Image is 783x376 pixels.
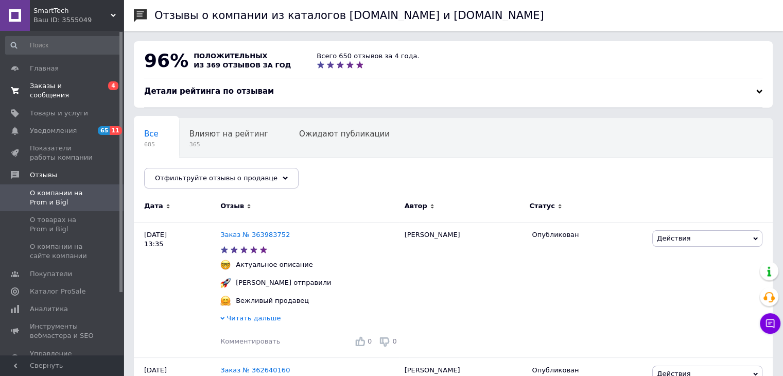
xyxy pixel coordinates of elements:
span: Заказы и сообщения [30,81,95,100]
span: О компании на сайте компании [30,242,95,261]
span: Покупатели [30,269,72,279]
input: Поиск [5,36,121,55]
span: 0 [392,337,396,345]
img: :rocket: [220,278,231,288]
div: Ваш ID: 3555049 [33,15,124,25]
span: 65 [98,126,110,135]
span: Все [144,129,159,139]
span: Дата [144,201,163,211]
span: Действия [657,234,690,242]
span: из 369 отзывов за год [194,61,291,69]
div: Вежливый продавец [233,296,311,305]
div: Читать дальше [220,314,399,326]
span: Инструменты вебмастера и SEO [30,322,95,340]
div: Комментировать [220,337,280,346]
span: Опубликованы без комме... [144,168,256,178]
div: [PERSON_NAME] [399,222,527,357]
h1: Отзывы о компании из каталогов [DOMAIN_NAME] и [DOMAIN_NAME] [154,9,544,22]
span: Показатели работы компании [30,144,95,162]
span: Детали рейтинга по отзывам [144,87,274,96]
div: Детали рейтинга по отзывам [144,86,762,97]
span: Главная [30,64,59,73]
span: Ожидают публикации [299,129,390,139]
div: Опубликован [532,366,645,375]
span: Отфильтруйте отзывы о продавце [155,174,277,182]
span: Влияют на рейтинг [189,129,268,139]
span: Управление сайтом [30,349,95,368]
span: 0 [368,337,372,345]
span: Статус [529,201,555,211]
div: Опубликован [532,230,645,240]
span: SmartTech [33,6,111,15]
span: Автор [405,201,427,211]
a: Заказ № 362640160 [220,366,290,374]
span: О товарах на Prom и Bigl [30,215,95,234]
span: Отзывы [30,170,57,180]
span: Каталог ProSale [30,287,85,296]
button: Чат с покупателем [760,313,780,334]
span: 11 [110,126,121,135]
div: Опубликованы без комментария [134,158,276,197]
div: [DATE] 13:35 [134,222,220,357]
div: Всего 650 отзывов за 4 года. [317,52,419,61]
span: Комментировать [220,337,280,345]
img: :nerd_face: [220,260,231,270]
span: Товары и услуги [30,109,88,118]
img: :hugging_face: [220,296,231,306]
span: 685 [144,141,159,148]
span: Читать дальше [227,314,281,322]
span: 96% [144,50,188,71]
span: О компании на Prom и Bigl [30,189,95,207]
span: 4 [108,81,118,90]
span: Уведомления [30,126,77,135]
span: положительных [194,52,267,60]
span: Отзыв [220,201,244,211]
span: 365 [189,141,268,148]
div: Актуальное описание [233,260,316,269]
span: Аналитика [30,304,68,314]
a: Заказ № 363983752 [220,231,290,238]
div: [PERSON_NAME] отправили [233,278,334,287]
